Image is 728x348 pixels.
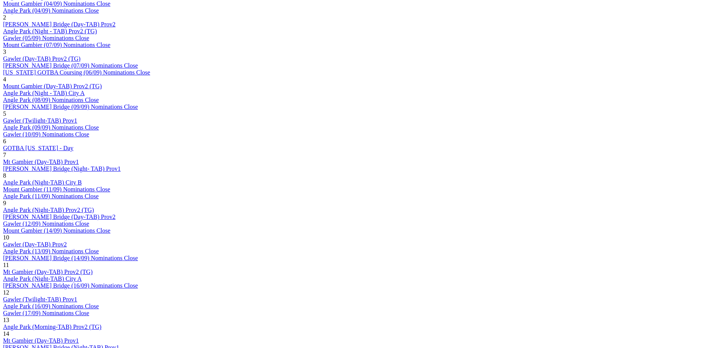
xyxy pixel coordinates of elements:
a: Angle Park (11/09) Nominations Close [3,193,99,199]
a: Angle Park (09/09) Nominations Close [3,124,99,131]
a: [PERSON_NAME] Bridge (09/09) Nominations Close [3,104,138,110]
a: Mt Gambier (Day-TAB) Prov2 (TG) [3,269,92,275]
a: Angle Park (08/09) Nominations Close [3,97,99,103]
a: Angle Park (Night-TAB) City B [3,179,82,186]
a: Mount Gambier (07/09) Nominations Close [3,42,110,48]
a: GOTBA [US_STATE] - Day [3,145,73,151]
a: Angle Park (Night - TAB) City A [3,90,85,96]
span: 13 [3,317,9,323]
span: 5 [3,110,6,117]
a: [US_STATE] GOTBA Coursing (06/09) Nominations Close [3,69,150,76]
span: 12 [3,289,9,296]
span: 3 [3,49,6,55]
a: Angle Park (16/09) Nominations Close [3,303,99,309]
a: [PERSON_NAME] Bridge (Day-TAB) Prov2 [3,21,115,28]
a: Mount Gambier (04/09) Nominations Close [3,0,110,7]
span: 14 [3,330,9,337]
a: Gawler (Twilight-TAB) Prov1 [3,296,77,303]
span: 10 [3,234,9,241]
a: Mt Gambier (Day-TAB) Prov1 [3,159,79,165]
a: Angle Park (Morning-TAB) Prov2 (TG) [3,324,101,330]
a: [PERSON_NAME] Bridge (Night- TAB) Prov1 [3,165,121,172]
span: 7 [3,152,6,158]
a: [PERSON_NAME] Bridge (14/09) Nominations Close [3,255,138,261]
a: Angle Park (Night - TAB) Prov2 (TG) [3,28,97,34]
a: Gawler (Day-TAB) Prov2 [3,241,67,248]
a: Angle Park (13/09) Nominations Close [3,248,99,254]
a: Angle Park (Night-TAB) Prov2 (TG) [3,207,94,213]
a: Gawler (10/09) Nominations Close [3,131,89,138]
a: Mount Gambier (14/09) Nominations Close [3,227,110,234]
a: Gawler (05/09) Nominations Close [3,35,89,41]
a: [PERSON_NAME] Bridge (Day-TAB) Prov2 [3,214,115,220]
a: Mount Gambier (Day-TAB) Prov2 (TG) [3,83,102,89]
span: 11 [3,262,9,268]
a: Mt Gambier (Day-TAB) Prov1 [3,337,79,344]
a: Angle Park (04/09) Nominations Close [3,7,99,14]
a: Gawler (Day-TAB) Prov2 (TG) [3,55,81,62]
a: [PERSON_NAME] Bridge (16/09) Nominations Close [3,282,138,289]
span: 8 [3,172,6,179]
a: Gawler (Twilight-TAB) Prov1 [3,117,77,124]
a: Angle Park (Night-TAB) City A [3,275,82,282]
span: 9 [3,200,6,206]
a: Gawler (12/09) Nominations Close [3,220,89,227]
a: Gawler (17/09) Nominations Close [3,310,89,316]
span: 2 [3,14,6,21]
a: [PERSON_NAME] Bridge (07/09) Nominations Close [3,62,138,69]
span: 4 [3,76,6,83]
a: Mount Gambier (11/09) Nominations Close [3,186,110,193]
span: 6 [3,138,6,144]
